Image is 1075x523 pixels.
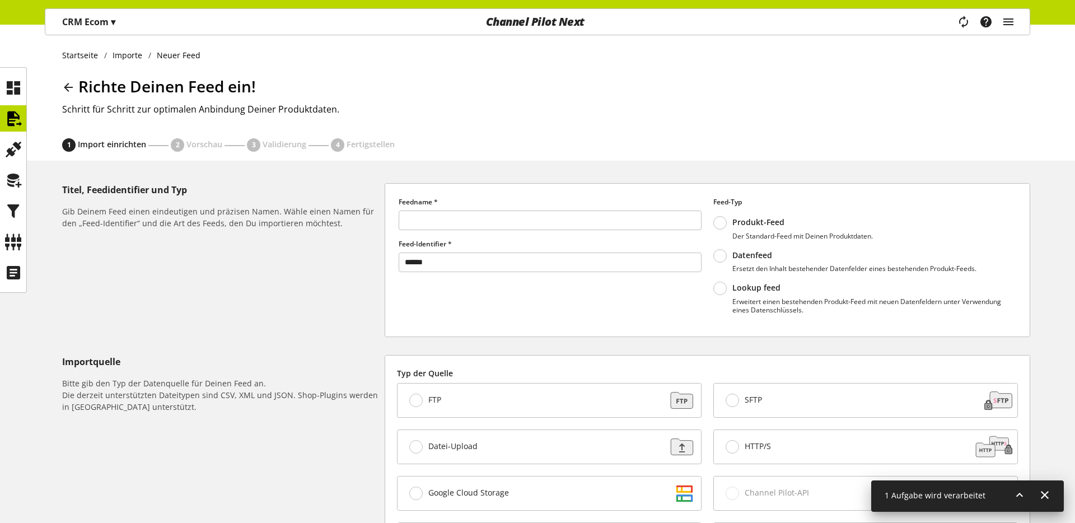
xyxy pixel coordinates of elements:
span: ▾ [111,16,115,28]
span: 2 [176,140,180,150]
h2: Schritt für Schritt zur optimalen Anbindung Deiner Produktdaten. [62,102,1030,116]
img: 88a670171dbbdb973a11352c4ab52784.svg [660,389,699,412]
label: Typ der Quelle [397,367,1018,379]
span: 3 [252,140,256,150]
span: Feed-Identifier * [399,239,452,249]
img: f3ac9b204b95d45582cf21fad1a323cf.svg [660,436,699,458]
p: Erweitert einen bestehenden Produkt-Feed mit neuen Datenfeldern unter Verwendung eines Datenschlü... [732,297,1016,314]
span: 1 Aufgabe wird verarbeitet [885,490,985,501]
span: Google Cloud Storage [428,488,509,498]
p: CRM Ecom [62,15,115,29]
p: Ersetzt den Inhalt bestehender Datenfelder eines bestehenden Produkt-Feeds. [732,264,976,273]
nav: main navigation [45,8,1030,35]
h6: Gib Deinem Feed einen eindeutigen und präzisen Namen. Wähle einen Namen für den „Feed-Identifier“... [62,206,380,229]
img: cbdcb026b331cf72755dc691680ce42b.svg [973,436,1015,458]
img: 1a078d78c93edf123c3bc3fa7bc6d87d.svg [976,389,1015,412]
a: Importe [107,49,148,61]
span: Fertigstellen [347,139,395,150]
img: d2dddd6c468e6a0b8c3bb85ba935e383.svg [660,482,699,505]
span: 1 [67,140,71,150]
span: 4 [336,140,340,150]
span: Datei-Upload [428,441,478,451]
p: Der Standard-Feed mit Deinen Produktdaten. [732,232,873,240]
p: Lookup feed [732,283,1016,293]
span: Vorschau [186,139,222,150]
span: Richte Deinen Feed ein! [78,76,256,97]
h5: Titel, Feedidentifier und Typ [62,183,380,197]
span: Validierung [263,139,306,150]
span: Import einrichten [78,139,146,150]
span: HTTP/S [745,441,771,451]
span: SFTP [745,395,762,405]
label: Feed-Typ [713,197,1016,207]
p: Produkt-Feed [732,217,873,227]
span: FTP [428,395,441,405]
h5: Importquelle [62,355,380,368]
a: Startseite [62,49,104,61]
h6: Bitte gib den Typ der Datenquelle für Deinen Feed an. Die derzeit unterstützten Dateitypen sind C... [62,377,380,413]
p: Datenfeed [732,250,976,260]
span: Feedname * [399,197,438,207]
